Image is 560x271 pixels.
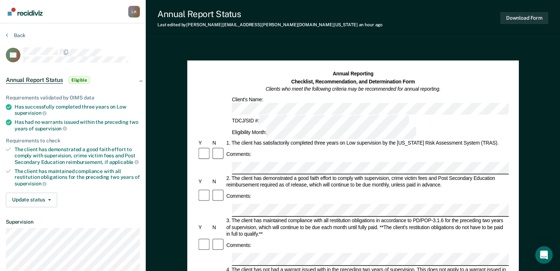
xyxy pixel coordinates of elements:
[15,168,140,187] div: The client has maintained compliance with all restitution obligations for the preceding two years of
[266,86,440,92] em: Clients who meet the following criteria may be recommended for annual reporting.
[197,224,211,231] div: Y
[15,119,140,131] div: Has had no warrants issued within the preceding two years of
[231,115,410,127] div: TDCJ/SID #:
[535,246,553,264] div: Open Intercom Messenger
[109,159,139,165] span: applicable
[128,6,140,17] div: L K
[6,95,140,101] div: Requirements validated by OIMS data
[225,217,509,237] div: 3. The client has maintained compliance with all restitution obligations in accordance to PD/POP-...
[197,140,211,146] div: Y
[157,9,383,19] div: Annual Report Status
[6,76,63,84] span: Annual Report Status
[6,138,140,144] div: Requirements to check
[6,32,26,39] button: Back
[225,151,252,157] div: Comments:
[69,76,90,84] span: Eligible
[211,178,225,185] div: N
[15,181,47,186] span: supervision
[225,193,252,200] div: Comments:
[333,71,373,76] strong: Annual Reporting
[128,6,140,17] button: Profile dropdown button
[291,79,415,84] strong: Checklist, Recommendation, and Determination Form
[359,22,383,27] span: an hour ago
[225,140,509,146] div: 1. The client has satisfactorily completed three years on Low supervision by the [US_STATE] Risk ...
[225,175,509,189] div: 2. The client has demonstrated a good faith effort to comply with supervision, crime victim fees ...
[157,22,383,27] div: Last edited by [PERSON_NAME][EMAIL_ADDRESS][PERSON_NAME][DOMAIN_NAME][US_STATE]
[500,12,548,24] button: Download Form
[15,110,47,116] span: supervision
[211,224,225,231] div: N
[35,126,67,131] span: supervision
[15,146,140,165] div: The client has demonstrated a good faith effort to comply with supervision, crime victim fees and...
[211,140,225,146] div: N
[8,8,43,16] img: Recidiviz
[6,219,140,225] dt: Supervision
[6,193,57,207] button: Update status
[197,178,211,185] div: Y
[225,242,252,248] div: Comments:
[231,127,417,139] div: Eligibility Month:
[15,104,140,116] div: Has successfully completed three years on Low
